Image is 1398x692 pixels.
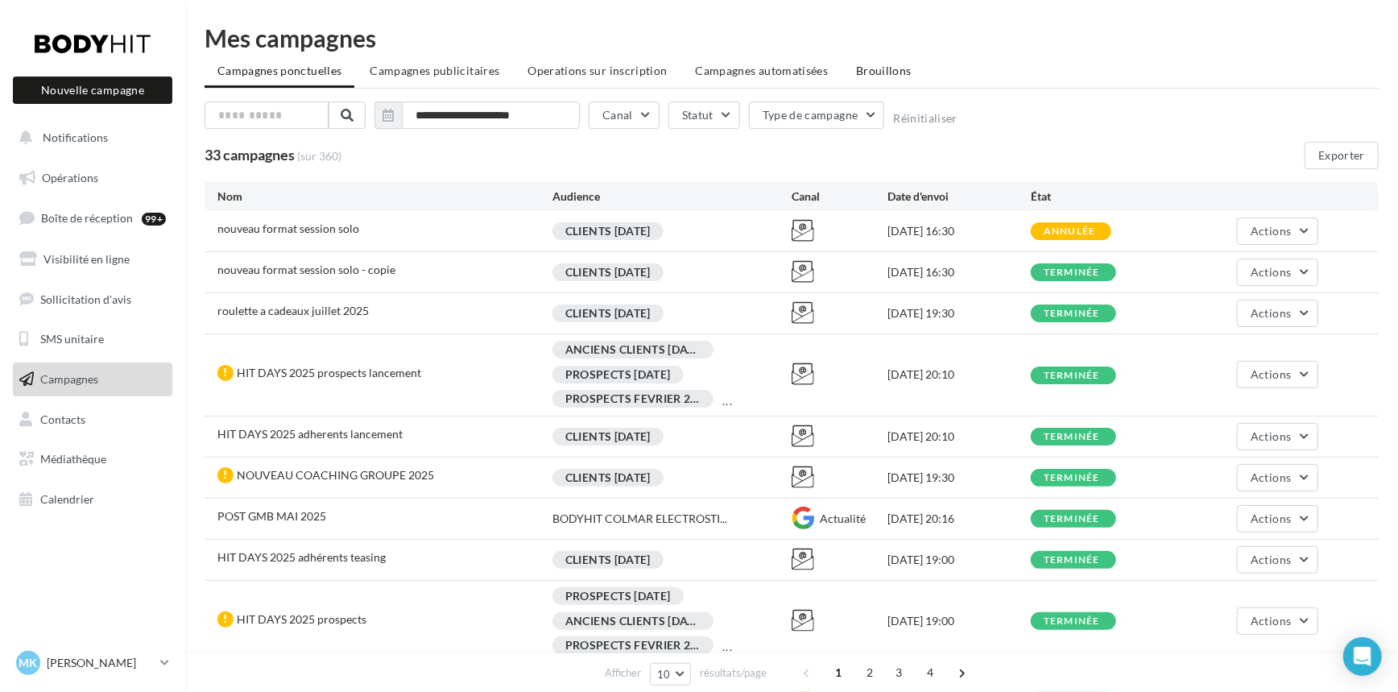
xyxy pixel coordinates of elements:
div: terminée [1044,432,1100,442]
span: Calendrier [40,492,94,506]
div: annulée [1044,226,1095,237]
button: Canal [589,102,660,129]
button: Nouvelle campagne [13,77,172,104]
button: Notifications [10,121,169,155]
span: 33 campagnes [205,146,295,164]
span: Actualité [820,512,866,525]
a: Boîte de réception99+ [10,201,176,235]
button: Réinitialiser [893,112,958,125]
div: [DATE] 19:30 [887,470,1031,486]
span: Boîte de réception [41,211,133,225]
span: Afficher [605,665,641,681]
span: HIT DAYS 2025 adherents lancement [217,427,403,441]
button: Actions [1237,546,1317,574]
div: Canal [792,189,887,205]
span: BODYHIT COLMAR ELECTROSTI... [552,511,727,527]
button: Statut [668,102,740,129]
span: 4 [918,660,944,686]
button: Exporter [1305,142,1379,169]
a: MK [PERSON_NAME] [13,648,172,678]
a: Opérations [10,161,176,195]
div: [DATE] 16:30 [887,264,1031,280]
a: Visibilité en ligne [10,242,176,276]
span: Brouillons [856,64,912,77]
div: [DATE] 20:16 [887,511,1031,527]
span: (sur 360) [297,148,341,164]
span: Actions [1251,512,1291,525]
a: Contacts [10,403,176,437]
div: ANCIENS CLIENTS [DATE] [552,341,713,358]
span: Actions [1251,306,1291,320]
span: Contacts [40,412,85,426]
div: terminée [1044,616,1100,627]
a: Campagnes [10,363,176,396]
div: ... [722,393,733,409]
button: Type de campagne [749,102,885,129]
div: [DATE] 19:00 [887,552,1031,568]
div: PROSPECTS [DATE] [552,366,684,383]
div: CLIENTS [DATE] [552,222,664,240]
span: Visibilité en ligne [43,252,130,266]
div: terminée [1044,309,1100,319]
span: HIT DAYS 2025 adhérents teasing [217,550,386,564]
button: 10 [650,663,691,686]
div: État [1031,189,1174,205]
span: Sollicitation d'avis [40,292,131,305]
span: nouveau format session solo [217,222,359,235]
span: NOUVEAU COACHING GROUPE 2025 [237,468,434,482]
span: Opérations [42,171,98,184]
div: Audience [552,189,792,205]
button: Actions [1237,607,1317,635]
span: MK [19,655,38,671]
span: Campagnes [40,372,98,386]
div: CLIENTS [DATE] [552,305,664,322]
button: Actions [1237,464,1317,491]
a: Médiathèque [10,442,176,476]
span: Campagnes automatisées [696,64,829,77]
div: terminée [1044,371,1100,381]
a: SMS unitaire [10,322,176,356]
div: terminée [1044,267,1100,278]
span: 1 [826,660,852,686]
div: [DATE] 16:30 [887,223,1031,239]
span: POST GMB MAI 2025 [217,509,326,523]
span: Actions [1251,429,1291,443]
div: Date d'envoi [887,189,1031,205]
div: terminée [1044,514,1100,524]
button: Actions [1237,505,1317,532]
span: Actions [1251,224,1291,238]
div: ... [722,639,733,655]
p: [PERSON_NAME] [47,655,154,671]
div: terminée [1044,555,1100,566]
div: PROSPECTS [DATE] [552,587,684,605]
span: roulette a cadeaux juillet 2025 [217,304,369,317]
span: Notifications [43,131,108,144]
span: Médiathèque [40,452,106,466]
div: [DATE] 20:10 [887,429,1031,445]
button: Actions [1237,361,1317,388]
a: Calendrier [10,483,176,516]
div: 99+ [142,213,166,226]
span: Actions [1251,553,1291,566]
div: PROSPECTS FEVRIER 2025 [552,636,713,654]
div: CLIENTS [DATE] [552,428,664,445]
div: Open Intercom Messenger [1343,637,1382,676]
span: 3 [887,660,912,686]
a: Sollicitation d'avis [10,283,176,317]
div: PROSPECTS FEVRIER 2025 [552,390,713,408]
button: Actions [1237,300,1317,327]
div: [DATE] 19:30 [887,305,1031,321]
span: 2 [858,660,883,686]
span: Actions [1251,265,1291,279]
div: CLIENTS [DATE] [552,263,664,281]
div: CLIENTS [DATE] [552,551,664,569]
button: Actions [1237,259,1317,286]
span: HIT DAYS 2025 prospects lancement [237,366,421,379]
div: Mes campagnes [205,26,1379,50]
span: SMS unitaire [40,332,104,346]
div: [DATE] 20:10 [887,367,1031,383]
span: Actions [1251,614,1291,628]
span: Operations sur inscription [527,64,667,77]
span: Actions [1251,470,1291,484]
span: Campagnes publicitaires [370,64,499,77]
